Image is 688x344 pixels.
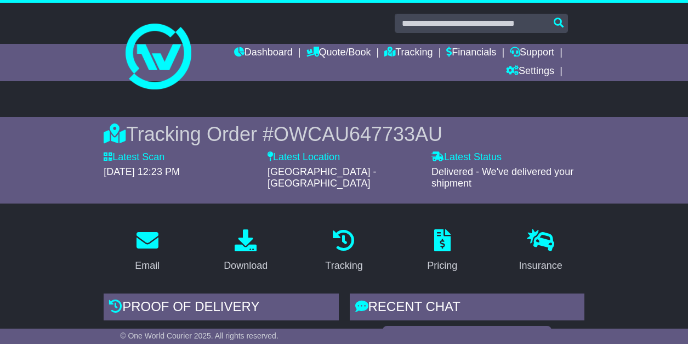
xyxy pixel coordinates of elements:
[268,166,376,189] span: [GEOGRAPHIC_DATA] - [GEOGRAPHIC_DATA]
[519,258,562,273] div: Insurance
[104,166,180,177] span: [DATE] 12:23 PM
[325,258,362,273] div: Tracking
[427,258,457,273] div: Pricing
[234,44,293,63] a: Dashboard
[431,151,502,163] label: Latest Status
[104,151,164,163] label: Latest Scan
[104,122,584,146] div: Tracking Order #
[512,225,570,277] a: Insurance
[384,44,433,63] a: Tracking
[510,44,554,63] a: Support
[350,294,584,323] div: RECENT CHAT
[446,44,496,63] a: Financials
[120,331,278,340] span: © One World Courier 2025. All rights reserved.
[217,225,275,277] a: Download
[104,294,338,323] div: Proof of Delivery
[128,225,167,277] a: Email
[318,225,369,277] a: Tracking
[420,225,464,277] a: Pricing
[224,258,268,273] div: Download
[306,44,371,63] a: Quote/Book
[268,151,340,163] label: Latest Location
[135,258,160,273] div: Email
[506,63,554,81] a: Settings
[431,166,573,189] span: Delivered - We've delivered your shipment
[274,123,442,145] span: OWCAU647733AU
